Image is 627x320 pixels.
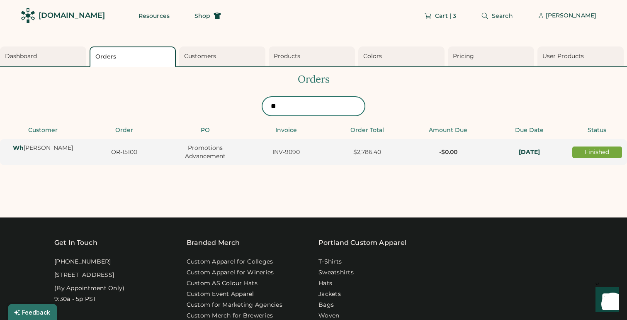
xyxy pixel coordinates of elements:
[410,148,486,156] div: -$0.00
[184,52,263,61] div: Customers
[86,126,162,134] div: Order
[410,126,486,134] div: Amount Due
[546,12,596,20] div: [PERSON_NAME]
[318,279,332,288] a: Hats
[572,126,622,134] div: Status
[329,148,405,156] div: $2,786.40
[453,52,532,61] div: Pricing
[274,52,352,61] div: Products
[329,126,405,134] div: Order Total
[318,301,334,309] a: Bags
[588,283,623,318] iframe: Front Chat
[248,126,324,134] div: Invoice
[318,290,341,298] a: Jackets
[492,13,513,19] span: Search
[5,52,84,61] div: Dashboard
[13,144,24,151] strong: Wh
[542,52,621,61] div: User Products
[5,144,81,152] div: [PERSON_NAME]
[491,126,567,134] div: Due Date
[95,53,173,61] div: Orders
[363,52,442,61] div: Colors
[54,258,111,266] div: [PHONE_NUMBER]
[167,126,243,134] div: PO
[187,258,273,266] a: Custom Apparel for Colleges
[54,271,114,279] div: [STREET_ADDRESS]
[491,148,567,156] div: In-Hands: Tue, Nov 5, 2024
[471,7,523,24] button: Search
[129,7,180,24] button: Resources
[185,7,231,24] button: Shop
[318,312,339,320] a: Woven
[21,8,35,23] img: Rendered Logo - Screens
[167,144,243,160] div: Promotions Advancement
[187,312,273,320] a: Custom Merch for Breweries
[54,238,97,248] div: Get In Touch
[318,258,342,266] a: T-Shirts
[5,126,81,134] div: Customer
[54,284,124,293] div: (By Appointment Only)
[572,147,622,158] div: Finished
[194,13,210,19] span: Shop
[187,269,274,277] a: Custom Apparel for Wineries
[187,290,254,298] a: Custom Event Apparel
[435,13,456,19] span: Cart | 3
[187,301,282,309] a: Custom for Marketing Agencies
[86,148,162,156] div: OR-15100
[187,279,258,288] a: Custom AS Colour Hats
[414,7,466,24] button: Cart | 3
[318,269,354,277] a: Sweatshirts
[187,238,240,248] div: Branded Merch
[318,238,406,248] a: Portland Custom Apparel
[248,148,324,156] div: INV-9090
[54,295,97,303] div: 9:30a - 5p PST
[39,10,105,21] div: [DOMAIN_NAME]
